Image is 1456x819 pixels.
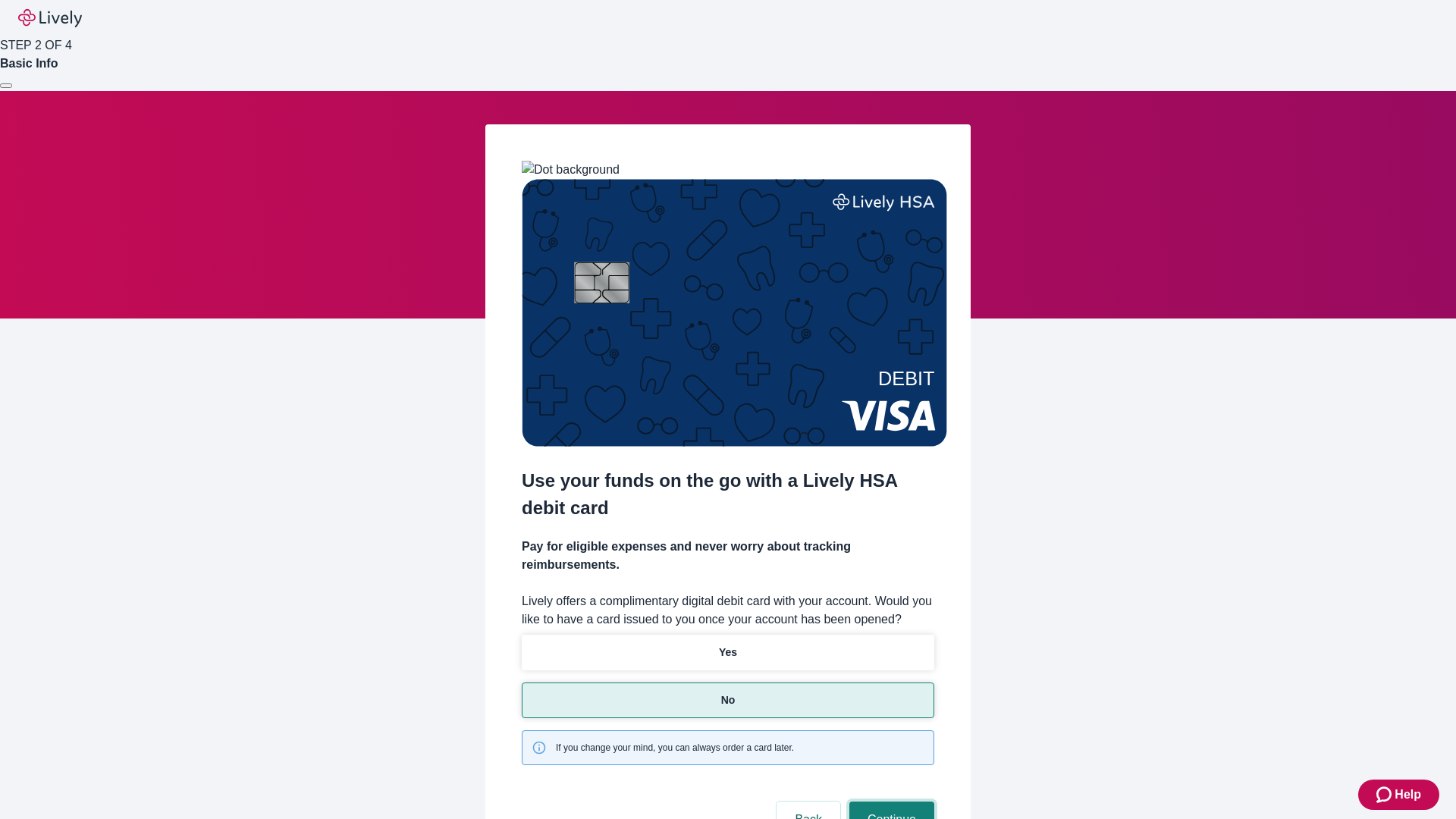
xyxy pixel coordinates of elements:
button: Zendesk support iconHelp [1358,780,1439,810]
p: Yes [719,645,737,661]
button: No [522,682,934,718]
span: If you change your mind, you can always order a card later. [556,741,794,755]
label: Lively offers a complimentary digital debit card with your account. Would you like to have a card... [522,592,934,629]
p: No [721,692,736,708]
span: Help [1395,786,1421,804]
img: Lively [18,9,82,27]
img: Dot background [522,161,620,179]
svg: Zendesk support icon [1376,786,1395,804]
h4: Pay for eligible expenses and never worry about tracking reimbursements. [522,538,934,574]
button: Yes [522,635,934,670]
h2: Use your funds on the go with a Lively HSA debit card [522,467,934,522]
img: Debit card [522,179,947,447]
